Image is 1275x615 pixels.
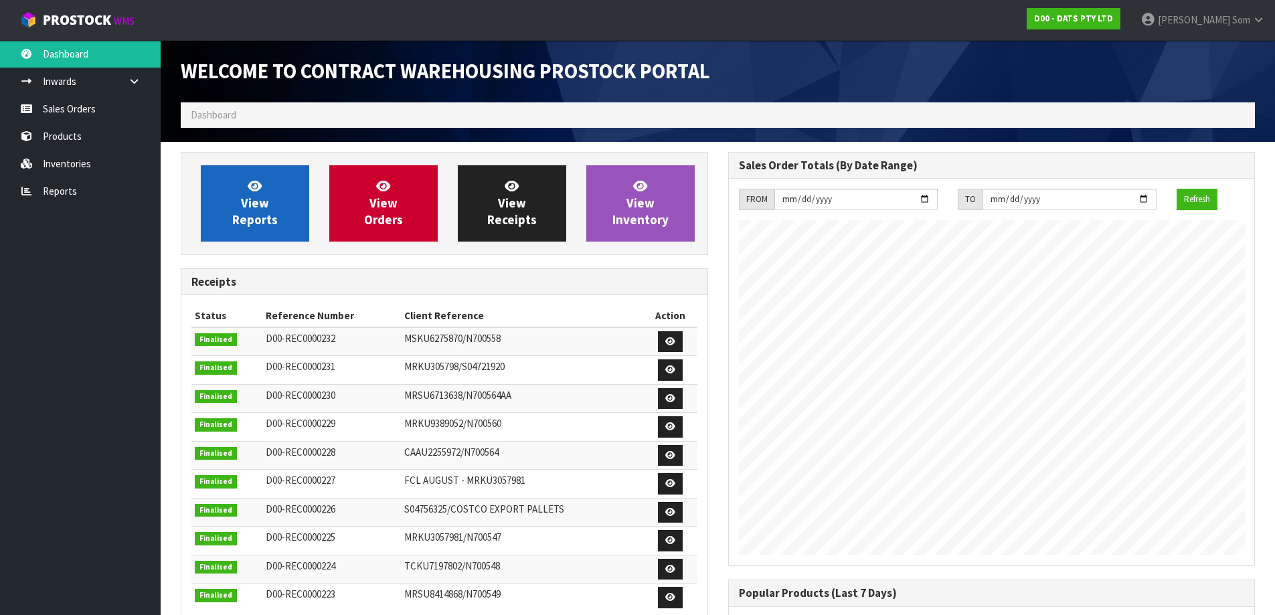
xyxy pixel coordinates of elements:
span: View Reports [232,178,278,228]
span: FCL AUGUST - MRKU3057981 [404,474,525,487]
span: D00-REC0000227 [266,474,335,487]
th: Action [643,305,697,327]
span: Som [1232,13,1250,26]
h3: Sales Order Totals (By Date Range) [739,159,1245,172]
a: ViewOrders [329,165,438,242]
img: cube-alt.png [20,11,37,28]
span: Welcome to Contract Warehousing ProStock Portal [181,58,710,84]
strong: D00 - DATS PTY LTD [1034,13,1113,24]
span: Finalised [195,504,237,517]
span: TCKU7197802/N700548 [404,559,500,572]
span: Finalised [195,589,237,602]
span: ProStock [43,11,111,29]
span: MRKU305798/S04721920 [404,360,505,373]
th: Reference Number [262,305,401,327]
span: D00-REC0000228 [266,446,335,458]
a: ViewReceipts [458,165,566,242]
span: D00-REC0000230 [266,389,335,402]
span: D00-REC0000224 [266,559,335,572]
span: Finalised [195,532,237,545]
span: S04756325/COSTCO EXPORT PALLETS [404,503,564,515]
h3: Popular Products (Last 7 Days) [739,587,1245,600]
span: MRKU9389052/N700560 [404,417,501,430]
span: MRKU3057981/N700547 [404,531,501,543]
span: MRSU8414868/N700549 [404,588,501,600]
span: [PERSON_NAME] [1158,13,1230,26]
span: Finalised [195,561,237,574]
small: WMS [114,15,135,27]
a: ViewInventory [586,165,695,242]
span: Finalised [195,361,237,375]
span: MSKU6275870/N700558 [404,332,501,345]
span: D00-REC0000225 [266,531,335,543]
span: View Orders [364,178,403,228]
span: MRSU6713638/N700564AA [404,389,511,402]
span: Finalised [195,390,237,404]
span: Finalised [195,447,237,460]
span: D00-REC0000226 [266,503,335,515]
span: View Inventory [612,178,669,228]
span: View Receipts [487,178,537,228]
span: D00-REC0000223 [266,588,335,600]
button: Refresh [1177,189,1217,210]
a: ViewReports [201,165,309,242]
div: FROM [739,189,774,210]
span: D00-REC0000231 [266,360,335,373]
th: Client Reference [401,305,644,327]
span: Finalised [195,418,237,432]
span: CAAU2255972/N700564 [404,446,499,458]
span: D00-REC0000229 [266,417,335,430]
span: Finalised [195,475,237,489]
span: Dashboard [191,108,236,121]
th: Status [191,305,262,327]
span: D00-REC0000232 [266,332,335,345]
h3: Receipts [191,276,697,288]
span: Finalised [195,333,237,347]
div: TO [958,189,983,210]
